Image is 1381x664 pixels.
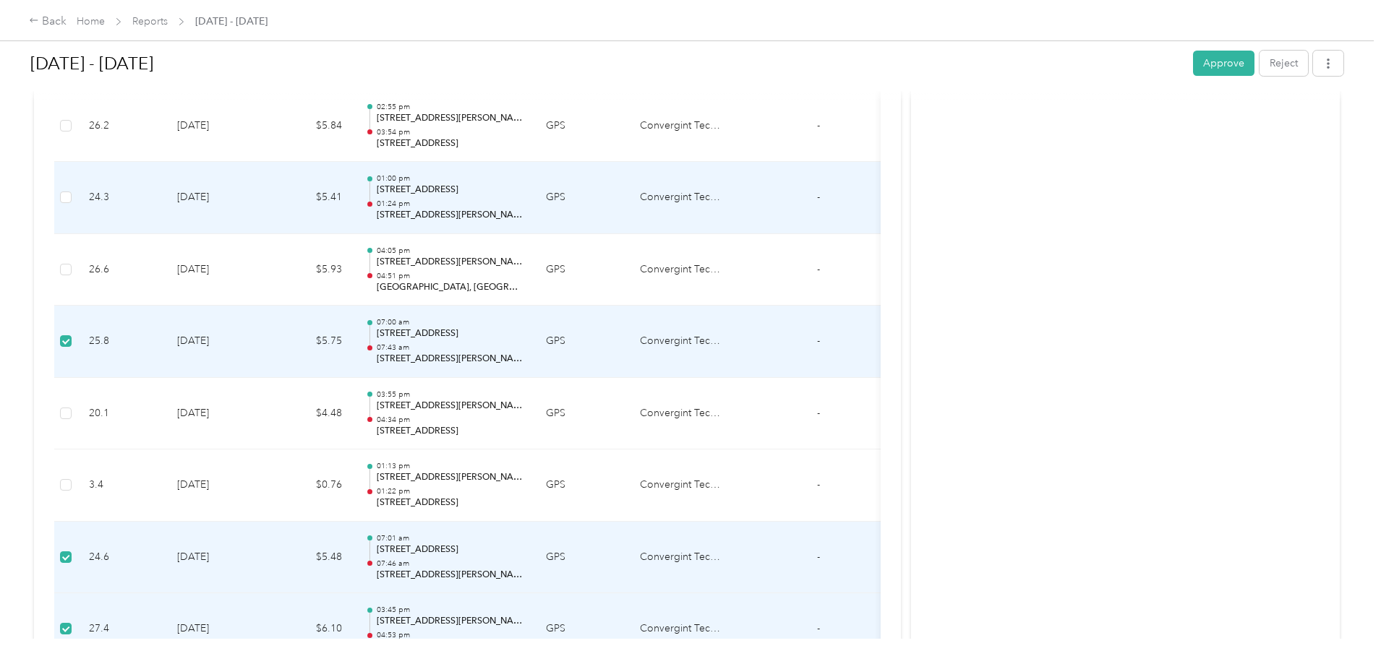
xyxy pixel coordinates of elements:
td: Convergint Technologies [628,306,737,378]
button: Approve [1193,51,1254,76]
a: Home [77,15,105,27]
p: 01:00 pm [377,173,523,184]
span: [DATE] - [DATE] [195,14,268,29]
td: GPS [534,162,628,234]
td: GPS [534,306,628,378]
td: 26.2 [77,90,166,163]
p: [STREET_ADDRESS] [377,327,523,340]
td: 20.1 [77,378,166,450]
td: $5.48 [267,522,354,594]
p: [STREET_ADDRESS][PERSON_NAME] [377,569,523,582]
span: - [817,335,820,347]
p: 01:22 pm [377,486,523,496]
p: [STREET_ADDRESS] [377,184,523,197]
p: [GEOGRAPHIC_DATA], [GEOGRAPHIC_DATA] [377,281,523,294]
td: 24.3 [77,162,166,234]
p: 04:51 pm [377,271,523,281]
p: 04:53 pm [377,630,523,640]
td: [DATE] [166,162,267,234]
p: [STREET_ADDRESS][PERSON_NAME] [377,615,523,628]
p: 04:05 pm [377,246,523,256]
td: 26.6 [77,234,166,306]
p: [STREET_ADDRESS][PERSON_NAME] [377,400,523,413]
p: 01:13 pm [377,461,523,471]
td: [DATE] [166,306,267,378]
td: GPS [534,378,628,450]
p: [STREET_ADDRESS] [377,496,523,509]
div: Back [29,13,67,30]
p: [STREET_ADDRESS][PERSON_NAME] [377,112,523,125]
span: - [817,478,820,491]
span: - [817,407,820,419]
p: [STREET_ADDRESS][PERSON_NAME] [377,471,523,484]
td: GPS [534,90,628,163]
td: [DATE] [166,90,267,163]
p: 03:54 pm [377,127,523,137]
p: 02:55 pm [377,102,523,112]
td: $5.84 [267,90,354,163]
td: $5.93 [267,234,354,306]
td: Convergint Technologies [628,162,737,234]
p: 03:45 pm [377,605,523,615]
p: 07:00 am [377,317,523,327]
p: 07:43 am [377,342,523,353]
td: 3.4 [77,449,166,522]
p: 07:46 am [377,559,523,569]
h1: Sep 1 - 30, 2025 [30,46,1183,81]
td: 25.8 [77,306,166,378]
td: $5.41 [267,162,354,234]
td: Convergint Technologies [628,234,737,306]
iframe: Everlance-gr Chat Button Frame [1300,583,1381,664]
td: 24.6 [77,522,166,594]
td: [DATE] [166,234,267,306]
td: $4.48 [267,378,354,450]
p: [STREET_ADDRESS] [377,425,523,438]
td: Convergint Technologies [628,449,737,522]
button: Reject [1260,51,1308,76]
td: GPS [534,234,628,306]
p: [STREET_ADDRESS][PERSON_NAME] [377,256,523,269]
p: [STREET_ADDRESS][PERSON_NAME] [377,209,523,222]
td: $0.76 [267,449,354,522]
span: - [817,622,820,634]
td: $5.75 [267,306,354,378]
td: [DATE] [166,378,267,450]
span: - [817,551,820,563]
p: 04:34 pm [377,415,523,425]
a: Reports [132,15,168,27]
td: [DATE] [166,522,267,594]
p: 03:55 pm [377,389,523,400]
p: 01:24 pm [377,199,523,209]
td: Convergint Technologies [628,90,737,163]
p: 07:01 am [377,533,523,543]
td: [DATE] [166,449,267,522]
span: - [817,191,820,203]
td: Convergint Technologies [628,522,737,594]
p: [STREET_ADDRESS] [377,137,523,150]
span: - [817,263,820,275]
span: - [817,119,820,131]
td: GPS [534,449,628,522]
td: Convergint Technologies [628,378,737,450]
p: [STREET_ADDRESS][PERSON_NAME] [377,353,523,366]
p: [STREET_ADDRESS] [377,543,523,556]
td: GPS [534,522,628,594]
